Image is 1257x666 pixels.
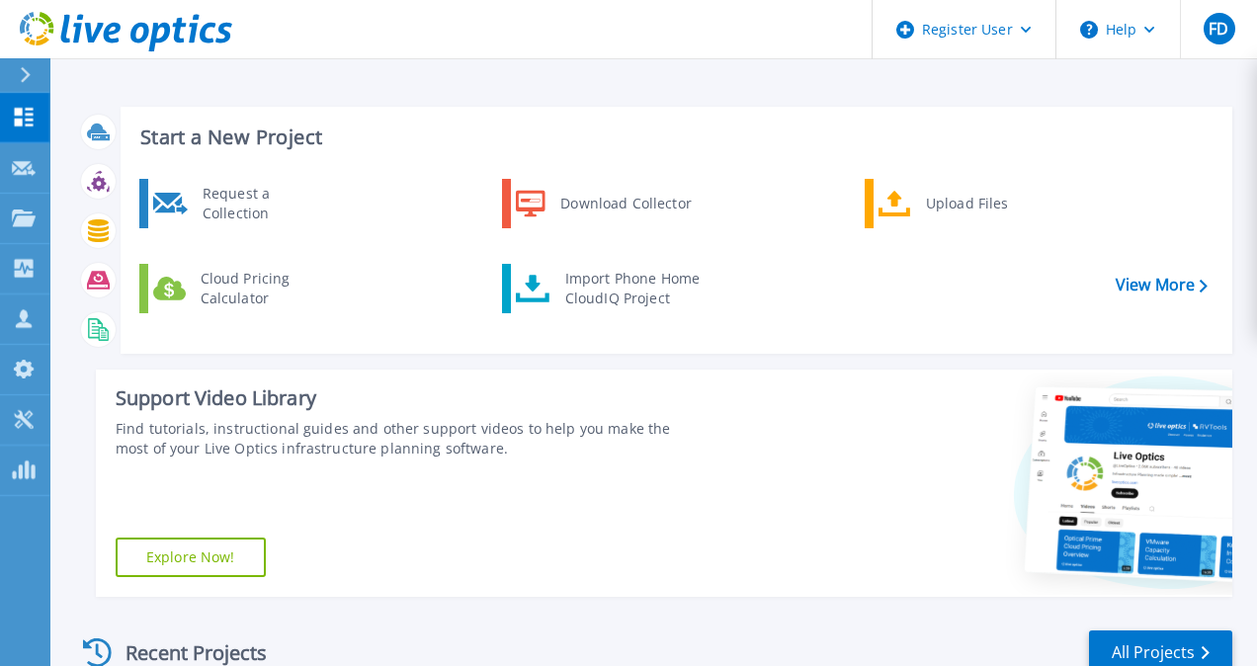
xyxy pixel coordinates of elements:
span: FD [1209,21,1228,37]
div: Request a Collection [193,184,337,223]
a: View More [1116,276,1208,294]
div: Find tutorials, instructional guides and other support videos to help you make the most of your L... [116,419,707,458]
a: Request a Collection [139,179,342,228]
a: Cloud Pricing Calculator [139,264,342,313]
h3: Start a New Project [140,126,1207,148]
a: Download Collector [502,179,705,228]
div: Support Video Library [116,385,707,411]
a: Upload Files [865,179,1067,228]
div: Download Collector [550,184,700,223]
div: Import Phone Home CloudIQ Project [555,269,710,308]
div: Upload Files [916,184,1062,223]
div: Cloud Pricing Calculator [191,269,337,308]
a: Explore Now! [116,538,266,577]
